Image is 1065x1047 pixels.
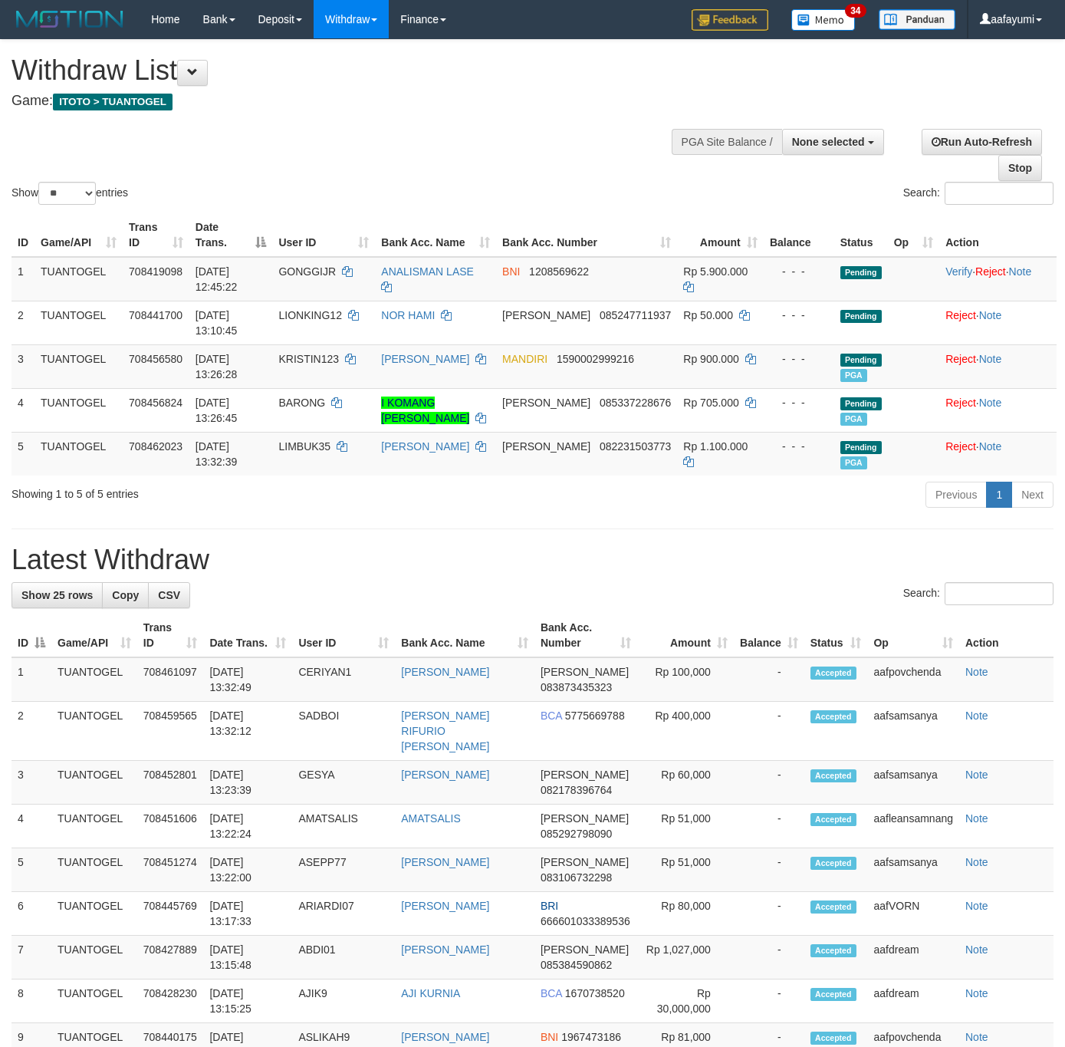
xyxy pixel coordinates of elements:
a: Reject [945,353,976,365]
td: [DATE] 13:22:24 [203,805,292,848]
td: - [734,892,804,936]
span: Copy 1208569622 to clipboard [529,265,589,278]
td: TUANTOGEL [35,388,123,432]
td: TUANTOGEL [51,892,137,936]
div: - - - [770,351,828,367]
a: Note [965,812,988,825]
span: Marked by aafdream [840,456,867,469]
td: CERIYAN1 [292,657,395,702]
span: Copy 082231503773 to clipboard [600,440,671,453]
span: Pending [840,354,882,367]
a: 1 [986,482,1012,508]
span: Pending [840,441,882,454]
span: Accepted [810,857,856,870]
td: TUANTOGEL [35,432,123,476]
span: Accepted [810,944,856,957]
a: [PERSON_NAME] RIFURIO [PERSON_NAME] [401,710,489,752]
td: [DATE] 13:32:49 [203,657,292,702]
th: Amount: activate to sort column ascending [677,213,763,257]
td: TUANTOGEL [51,980,137,1023]
span: Accepted [810,1032,856,1045]
td: 708452801 [137,761,204,805]
span: [DATE] 13:26:28 [196,353,238,380]
td: Rp 51,000 [637,848,734,892]
td: Rp 80,000 [637,892,734,936]
span: Rp 5.900.000 [683,265,748,278]
span: Rp 705.000 [683,397,738,409]
span: Copy 666601033389536 to clipboard [541,915,630,927]
td: aafsamsanya [867,848,959,892]
td: aafsamsanya [867,702,959,761]
a: Reject [945,309,976,321]
a: I KOMANG [PERSON_NAME] [381,397,469,424]
th: Date Trans.: activate to sort column ascending [203,614,292,657]
td: 708461097 [137,657,204,702]
a: Show 25 rows [12,582,103,608]
span: [DATE] 12:45:22 [196,265,238,293]
td: Rp 1,027,000 [637,936,734,980]
span: Show 25 rows [21,589,93,601]
label: Search: [903,182,1053,205]
td: ASEPP77 [292,848,395,892]
span: Accepted [810,813,856,826]
span: [PERSON_NAME] [541,812,629,825]
td: 7 [12,936,51,980]
td: ARIARDI07 [292,892,395,936]
a: Note [965,987,988,999]
td: Rp 100,000 [637,657,734,702]
span: [DATE] 13:26:45 [196,397,238,424]
a: Note [979,309,1002,321]
span: 708456824 [129,397,182,409]
span: BNI [502,265,520,278]
span: LIONKING12 [278,309,341,321]
td: TUANTOGEL [51,702,137,761]
td: - [734,761,804,805]
td: TUANTOGEL [35,344,123,388]
span: Copy 1967473186 to clipboard [561,1031,621,1043]
span: Rp 900.000 [683,353,738,365]
td: 4 [12,388,35,432]
a: [PERSON_NAME] [401,943,489,956]
span: Rp 1.100.000 [683,440,748,453]
th: Game/API: activate to sort column ascending [51,614,137,657]
a: [PERSON_NAME] [381,353,469,365]
span: KRISTIN123 [278,353,339,365]
td: · [939,432,1057,476]
td: [DATE] 13:17:33 [203,892,292,936]
a: Reject [945,397,976,409]
a: Note [965,666,988,678]
td: 708428230 [137,980,204,1023]
td: TUANTOGEL [51,936,137,980]
span: Copy 085292798090 to clipboard [541,828,612,840]
a: Note [979,397,1002,409]
span: Copy 1590002999216 to clipboard [557,353,634,365]
th: Bank Acc. Name: activate to sort column ascending [375,213,496,257]
th: Game/API: activate to sort column ascending [35,213,123,257]
td: SADBOI [292,702,395,761]
span: 708441700 [129,309,182,321]
td: 708445769 [137,892,204,936]
a: CSV [148,582,190,608]
td: 708427889 [137,936,204,980]
th: ID [12,213,35,257]
a: [PERSON_NAME] [401,1031,489,1043]
a: [PERSON_NAME] [401,769,489,781]
td: Rp 60,000 [637,761,734,805]
label: Search: [903,582,1053,605]
th: Status: activate to sort column ascending [804,614,868,657]
a: Run Auto-Refresh [922,129,1042,155]
td: [DATE] 13:15:48 [203,936,292,980]
span: Pending [840,310,882,323]
span: GONGGIJR [278,265,336,278]
span: Accepted [810,769,856,782]
td: TUANTOGEL [51,848,137,892]
span: 34 [845,4,866,18]
span: None selected [792,136,865,148]
span: [DATE] 13:10:45 [196,309,238,337]
td: 5 [12,848,51,892]
span: BRI [541,900,558,912]
select: Showentries [38,182,96,205]
td: [DATE] 13:23:39 [203,761,292,805]
td: 6 [12,892,51,936]
button: None selected [782,129,884,155]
